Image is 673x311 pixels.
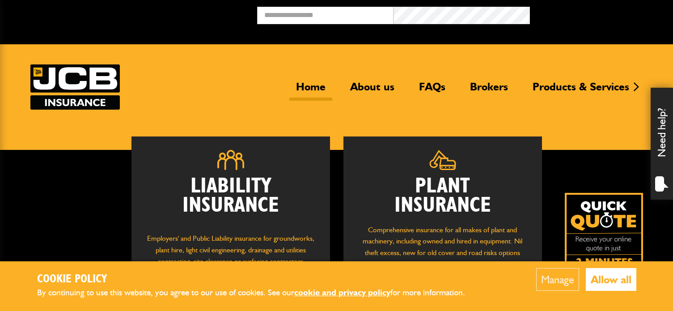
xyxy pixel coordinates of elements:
[536,268,579,291] button: Manage
[357,224,529,270] p: Comprehensive insurance for all makes of plant and machinery, including owned and hired in equipm...
[145,177,317,224] h2: Liability Insurance
[565,193,643,271] a: Get your insurance quote isn just 2-minutes
[412,80,452,101] a: FAQs
[530,7,666,21] button: Broker Login
[526,80,636,101] a: Products & Services
[37,286,480,300] p: By continuing to use this website, you agree to our use of cookies. See our for more information.
[37,273,480,286] h2: Cookie Policy
[30,64,120,110] img: JCB Insurance Services logo
[565,193,643,271] img: Quick Quote
[463,80,515,101] a: Brokers
[289,80,332,101] a: Home
[357,177,529,215] h2: Plant Insurance
[294,287,390,298] a: cookie and privacy policy
[145,233,317,276] p: Employers' and Public Liability insurance for groundworks, plant hire, light civil engineering, d...
[343,80,401,101] a: About us
[586,268,636,291] button: Allow all
[30,64,120,110] a: JCB Insurance Services
[651,88,673,200] div: Need help?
